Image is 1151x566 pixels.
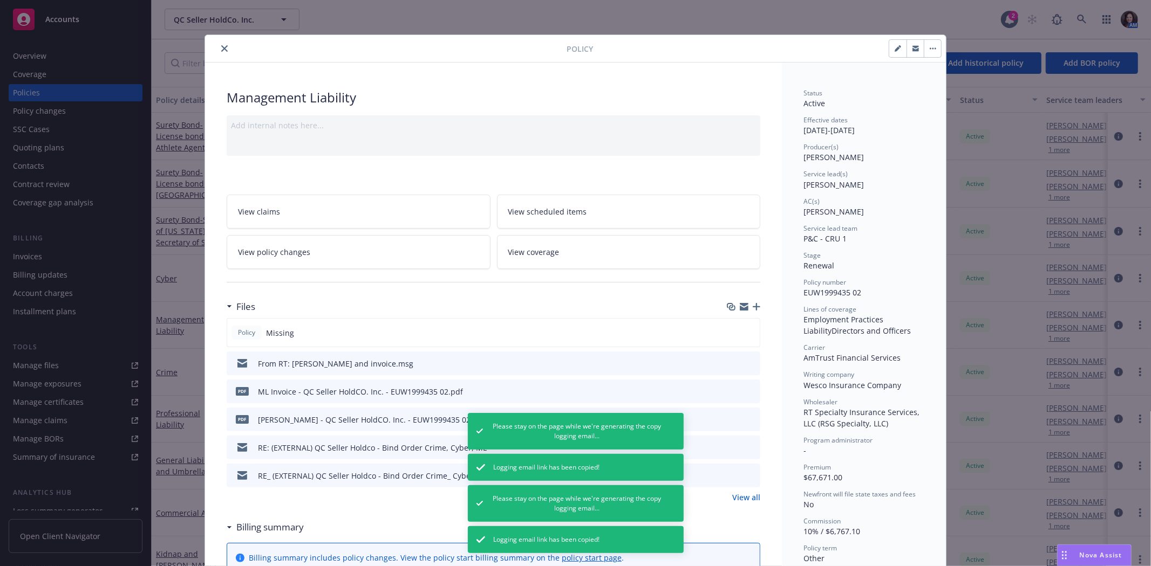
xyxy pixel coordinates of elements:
[803,526,860,536] span: 10% / $6,767.10
[494,535,600,544] span: Logging email link has been copied!
[803,553,825,563] span: Other
[803,197,820,206] span: AC(s)
[492,422,662,441] span: Please stay on the page while we're generating the copy logging email...
[236,300,255,314] h3: Files
[746,358,756,369] button: preview file
[803,224,857,233] span: Service lead team
[803,260,834,271] span: Renewal
[803,287,861,298] span: EUW1999435 02
[729,386,738,397] button: download file
[803,305,856,314] span: Lines of coverage
[236,520,304,534] h3: Billing summary
[803,314,886,336] span: Employment Practices Liability
[803,499,814,509] span: No
[227,235,491,269] a: View policy changes
[492,494,662,513] span: Please stay on the page while we're generating the copy logging email...
[729,470,738,481] button: download file
[803,543,837,553] span: Policy term
[227,520,304,534] div: Billing summary
[497,195,761,229] a: View scheduled items
[236,387,249,395] span: pdf
[249,552,624,563] div: Billing summary includes policy changes. View the policy start billing summary on the .
[266,327,294,339] span: Missing
[238,246,310,258] span: View policy changes
[803,152,864,162] span: [PERSON_NAME]
[1080,550,1122,560] span: Nova Assist
[803,397,837,406] span: Wholesaler
[803,115,848,125] span: Effective dates
[1057,544,1132,566] button: Nova Assist
[803,206,864,217] span: [PERSON_NAME]
[258,358,413,369] div: From RT: [PERSON_NAME] and invoice.msg
[803,445,806,455] span: -
[227,88,760,107] div: Management Liability
[497,235,761,269] a: View coverage
[803,278,846,287] span: Policy number
[567,43,593,54] span: Policy
[803,516,841,526] span: Commission
[494,463,600,472] span: Logging email link has been copied!
[238,206,280,217] span: View claims
[258,414,485,425] div: [PERSON_NAME] - QC Seller HoldCO. Inc. - EUW1999435 02.pdf
[746,442,756,453] button: preview file
[803,407,922,429] span: RT Specialty Insurance Services, LLC (RSG Specialty, LLC)
[729,414,738,425] button: download file
[729,442,738,453] button: download file
[803,180,864,190] span: [PERSON_NAME]
[803,472,842,482] span: $67,671.00
[803,370,854,379] span: Writing company
[803,489,916,499] span: Newfront will file state taxes and fees
[227,195,491,229] a: View claims
[236,415,249,423] span: pdf
[258,470,507,481] div: RE_ (EXTERNAL) QC Seller Holdco - Bind Order Crime_ Cyber_ ML.msg
[803,115,924,136] div: [DATE] - [DATE]
[803,169,848,178] span: Service lead(s)
[231,120,756,131] div: Add internal notes here...
[1058,545,1071,565] div: Drag to move
[258,386,463,397] div: ML Invoice - QC Seller HoldCO. Inc. - EUW1999435 02.pdf
[803,380,901,390] span: Wesco Insurance Company
[258,442,487,453] div: RE: (EXTERNAL) QC Seller Holdco - Bind Order Crime, Cyber, ML
[832,326,911,336] span: Directors and Officers
[803,251,821,260] span: Stage
[729,358,738,369] button: download file
[562,553,622,563] a: policy start page
[803,98,825,108] span: Active
[803,88,822,98] span: Status
[803,436,873,445] span: Program administrator
[803,233,847,244] span: P&C - CRU 1
[803,463,831,472] span: Premium
[236,328,257,337] span: Policy
[746,414,756,425] button: preview file
[508,206,587,217] span: View scheduled items
[746,386,756,397] button: preview file
[803,142,839,151] span: Producer(s)
[227,300,255,314] div: Files
[218,42,231,55] button: close
[803,353,901,363] span: AmTrust Financial Services
[508,246,560,258] span: View coverage
[746,470,756,481] button: preview file
[732,492,760,503] a: View all
[803,343,825,352] span: Carrier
